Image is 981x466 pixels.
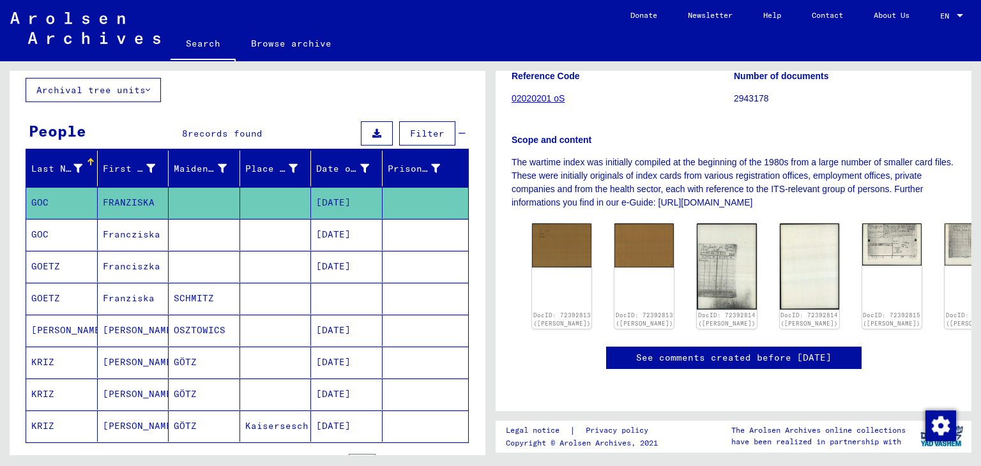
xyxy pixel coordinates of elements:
mat-cell: Kaisersesch [240,410,312,442]
mat-cell: [PERSON_NAME] [98,315,169,346]
img: 001.jpg [697,223,756,310]
div: Place of Birth [245,162,298,176]
p: Copyright © Arolsen Archives, 2021 [506,437,664,449]
mat-cell: [DATE] [311,410,383,442]
mat-cell: FRANZISKA [98,187,169,218]
div: Date of Birth [316,162,369,176]
button: Archival tree units [26,78,161,102]
mat-cell: GOC [26,187,98,218]
a: Privacy policy [575,424,664,437]
mat-header-cell: Place of Birth [240,151,312,186]
img: 002.jpg [780,223,839,309]
div: Maiden Name [174,158,243,179]
div: | [506,424,664,437]
mat-header-cell: Prisoner # [383,151,469,186]
a: Search [171,28,236,61]
mat-cell: [DATE] [311,315,383,346]
a: DocID: 72392814 ([PERSON_NAME]) [698,312,756,327]
mat-header-cell: Maiden Name [169,151,240,186]
div: Place of Birth [245,158,314,179]
mat-cell: KRIZ [26,410,98,442]
mat-cell: GOETZ [26,251,98,282]
div: Date of Birth [316,158,385,179]
mat-cell: [DATE] [311,187,383,218]
mat-header-cell: Date of Birth [311,151,383,186]
mat-cell: GÖTZ [169,347,240,378]
span: Filter [410,128,445,139]
div: Prisoner # [388,158,457,179]
mat-cell: GOC [26,219,98,250]
mat-cell: GÖTZ [169,379,240,410]
mat-cell: [DATE] [311,379,383,410]
img: 002.jpg [614,223,674,267]
mat-cell: KRIZ [26,347,98,378]
div: Change consent [925,410,955,440]
mat-cell: KRIZ [26,379,98,410]
div: Prisoner # [388,162,441,176]
div: First Name [103,162,156,176]
a: DocID: 72392813 ([PERSON_NAME]) [533,312,591,327]
a: DocID: 72392815 ([PERSON_NAME]) [863,312,920,327]
mat-cell: [PERSON_NAME] [26,315,98,346]
mat-cell: SCHMITZ [169,283,240,314]
b: Reference Code [512,71,580,81]
p: The wartime index was initially compiled at the beginning of the 1980s from a large number of sma... [512,156,955,209]
mat-cell: Franziska [98,283,169,314]
a: Legal notice [506,424,570,437]
b: Scope and content [512,135,591,145]
mat-cell: [PERSON_NAME] [98,347,169,378]
mat-cell: OSZTOWICS [169,315,240,346]
mat-cell: [PERSON_NAME] [98,410,169,442]
div: People [29,119,86,142]
mat-cell: [DATE] [311,347,383,378]
a: DocID: 72392813 ([PERSON_NAME]) [616,312,673,327]
mat-header-cell: First Name [98,151,169,186]
mat-cell: Franciszka [98,251,169,282]
button: Filter [399,121,455,146]
div: Last Name [31,158,98,179]
p: have been realized in partnership with [731,436,906,447]
img: 001.jpg [532,223,591,267]
p: The Arolsen Archives online collections [731,425,906,436]
span: 8 [182,128,188,139]
mat-cell: Francziska [98,219,169,250]
b: Number of documents [734,71,829,81]
img: yv_logo.png [918,420,966,452]
mat-cell: [PERSON_NAME] [98,379,169,410]
mat-cell: [DATE] [311,219,383,250]
img: Arolsen_neg.svg [10,12,160,44]
a: 02020201 oS [512,93,565,103]
mat-header-cell: Last Name [26,151,98,186]
img: 001.jpg [862,223,922,266]
mat-cell: GOETZ [26,283,98,314]
span: EN [940,11,954,20]
a: DocID: 72392814 ([PERSON_NAME]) [780,312,838,327]
span: records found [188,128,262,139]
div: Maiden Name [174,162,227,176]
a: Browse archive [236,28,347,59]
p: 2943178 [734,92,955,105]
div: First Name [103,158,172,179]
mat-cell: GÖTZ [169,410,240,442]
img: Change consent [925,410,956,441]
a: See comments created before [DATE] [636,351,832,365]
mat-cell: [DATE] [311,251,383,282]
div: Last Name [31,162,82,176]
